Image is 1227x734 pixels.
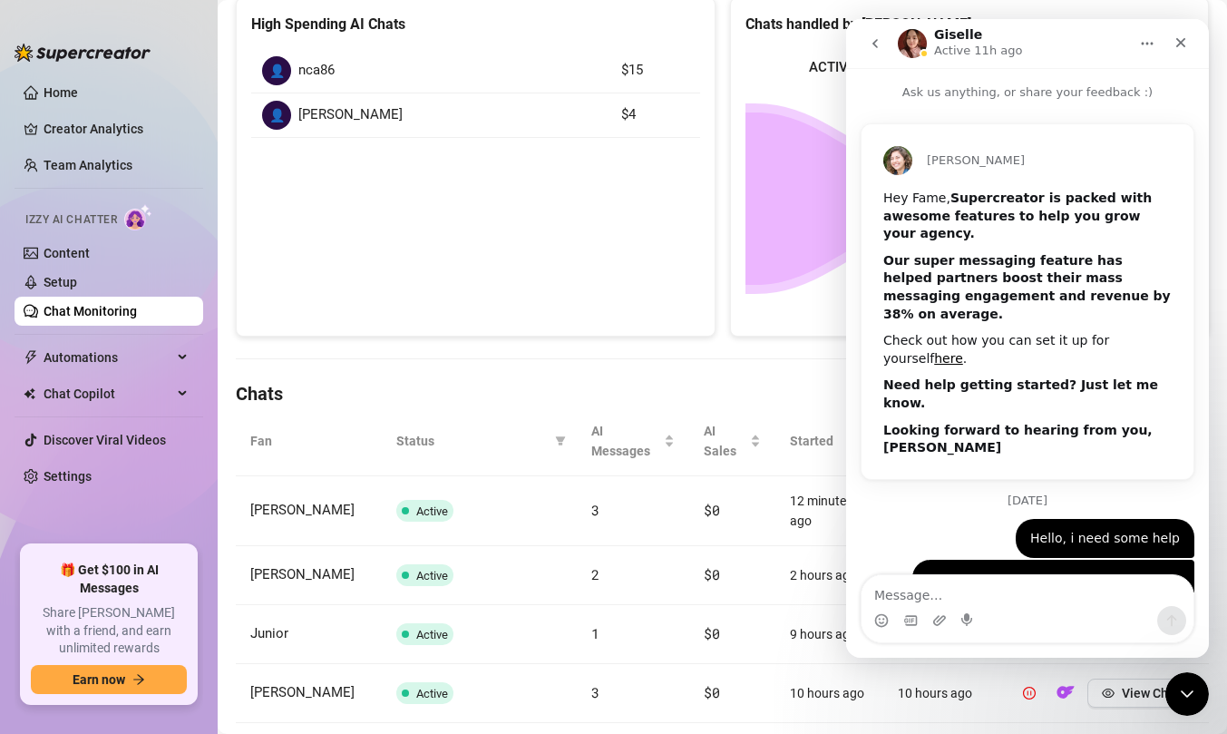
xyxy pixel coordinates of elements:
[1122,686,1180,700] span: View Chat
[416,628,448,641] span: Active
[1165,672,1209,716] iframe: Intercom live chat
[25,211,117,229] span: Izzy AI Chatter
[1051,679,1080,708] button: OF
[86,594,101,609] button: Upload attachment
[396,431,548,451] span: Status
[31,604,187,658] span: Share [PERSON_NAME] with a friend, and earn unlimited rewards
[132,673,145,686] span: arrow-right
[1057,683,1075,701] img: OF
[704,421,746,461] span: AI Sales
[621,104,689,126] article: $4
[28,594,43,609] button: Emoji picker
[262,101,291,130] div: 👤
[689,406,775,476] th: AI Sales
[1102,687,1115,700] span: eye
[44,114,189,143] a: Creator Analytics
[416,504,448,518] span: Active
[44,304,137,318] a: Chat Monitoring
[790,431,854,451] span: Started
[57,594,72,609] button: Gif picker
[44,275,77,289] a: Setup
[24,350,38,365] span: thunderbolt
[298,104,403,126] span: [PERSON_NAME]
[704,624,719,642] span: $0
[883,664,1000,723] td: 10 hours ago
[704,501,719,519] span: $0
[416,687,448,700] span: Active
[621,60,689,82] article: $15
[251,13,700,35] div: High Spending AI Chats
[775,476,883,546] td: 12 minutes ago
[311,587,340,616] button: Send a message…
[416,569,448,582] span: Active
[44,343,172,372] span: Automations
[775,406,883,476] th: Started
[1087,679,1194,708] button: View Chat
[591,683,599,701] span: 3
[44,85,78,100] a: Home
[262,56,291,85] div: 👤
[236,381,1209,406] h4: Chats
[704,683,719,701] span: $0
[15,44,151,62] img: logo-BBDzfeDw.svg
[24,387,35,400] img: Chat Copilot
[551,427,570,455] span: filter
[124,204,152,230] img: AI Chatter
[298,60,335,82] span: nca86
[846,19,1209,658] iframe: Intercom live chat
[745,13,1194,35] div: Chats handled by [PERSON_NAME]
[44,246,90,260] a: Content
[250,684,355,700] span: [PERSON_NAME]
[591,565,599,583] span: 2
[775,605,883,664] td: 9 hours ago
[236,406,382,476] th: Fan
[704,565,719,583] span: $0
[15,556,347,587] textarea: Message…
[555,436,566,446] span: filter
[591,501,599,519] span: 3
[250,625,288,641] span: Junior
[115,594,130,609] button: Start recording
[591,421,660,461] span: AI Messages
[44,379,172,408] span: Chat Copilot
[31,562,187,597] span: 🎁 Get $100 in AI Messages
[250,502,355,518] span: [PERSON_NAME]
[44,433,166,447] a: Discover Viral Videos
[577,406,689,476] th: AI Messages
[31,665,187,694] button: Earn nowarrow-right
[44,469,92,484] a: Settings
[1023,687,1036,700] span: pause-circle
[250,566,355,582] span: [PERSON_NAME]
[775,664,883,723] td: 10 hours ago
[1051,690,1080,704] a: OF
[775,546,883,605] td: 2 hours ago
[591,624,599,642] span: 1
[73,672,125,687] span: Earn now
[44,158,132,172] a: Team Analytics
